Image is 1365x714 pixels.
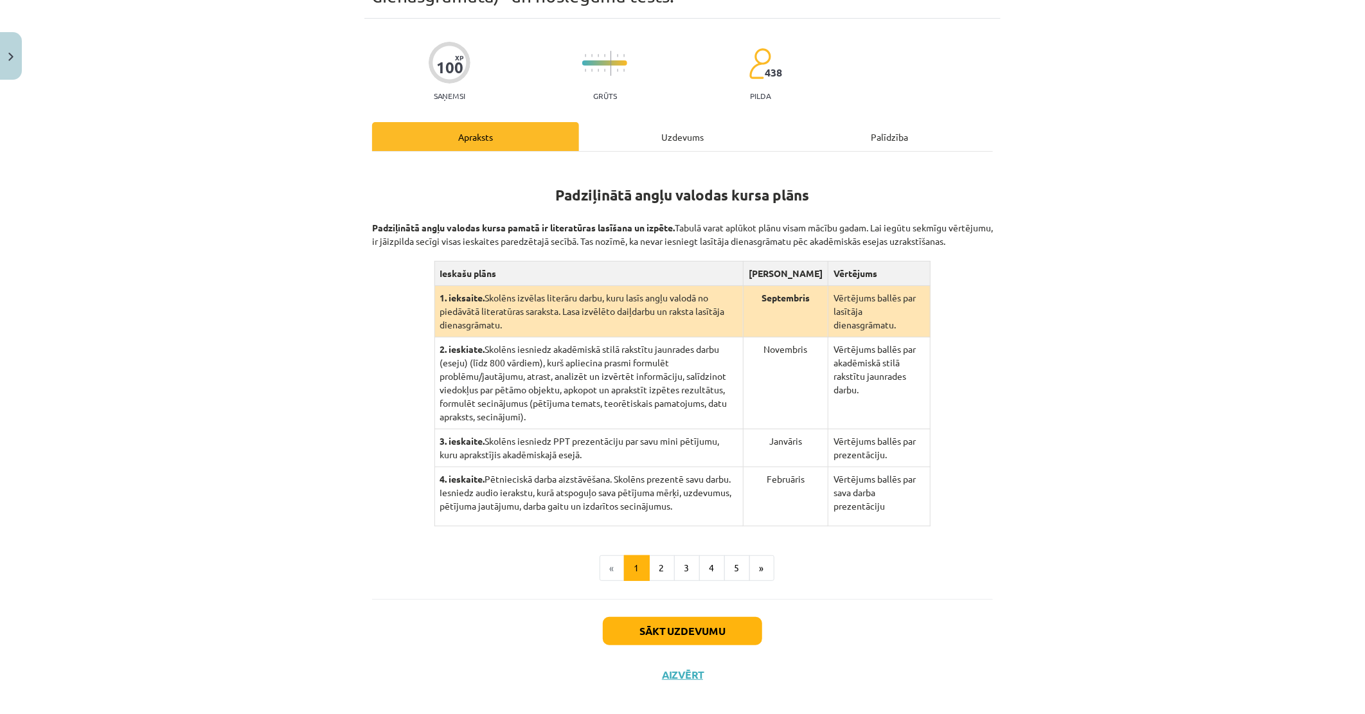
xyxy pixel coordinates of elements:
[579,122,786,151] div: Uzdevums
[674,555,700,581] button: 3
[455,54,463,61] span: XP
[429,91,470,100] p: Saņemsi
[440,472,738,513] p: Pētnieciskā darba aizstāvēšana. Skolēns prezentē savu darbu. Iesniedz audio ierakstu, kurā atspog...
[611,51,612,76] img: icon-long-line-d9ea69661e0d244f92f715978eff75569469978d946b2353a9bb055b3ed8787d.svg
[604,54,605,57] img: icon-short-line-57e1e144782c952c97e751825c79c345078a6d821885a25fce030b3d8c18986b.svg
[372,122,579,151] div: Apraksts
[591,54,593,57] img: icon-short-line-57e1e144782c952c97e751825c79c345078a6d821885a25fce030b3d8c18986b.svg
[372,555,993,581] nav: Page navigation example
[828,429,930,467] td: Vērtējums ballēs par prezentāciju.
[598,54,599,57] img: icon-short-line-57e1e144782c952c97e751825c79c345078a6d821885a25fce030b3d8c18986b.svg
[649,555,675,581] button: 2
[658,668,707,681] button: Aizvērt
[440,292,485,303] strong: 1. ieksaite.
[828,467,930,526] td: Vērtējums ballēs par sava darba prezentāciju
[828,337,930,429] td: Vērtējums ballēs par akadēmiskā stilā rakstītu jaunrades darbu.
[750,91,771,100] p: pilda
[440,473,485,485] strong: 4. ieskaite.
[434,337,743,429] td: Skolēns iesniedz akadēmiskā stilā rakstītu jaunrades darbu (eseju) (līdz 800 vārdiem), kurš aplie...
[603,617,762,645] button: Sākt uzdevumu
[372,222,675,233] strong: Padziļinātā angļu valodas kursa pamatā ir literatūras lasīšana un izpēte.
[762,292,810,303] strong: Septembris
[765,67,782,78] span: 438
[585,69,586,72] img: icon-short-line-57e1e144782c952c97e751825c79c345078a6d821885a25fce030b3d8c18986b.svg
[786,122,993,151] div: Palīdzība
[556,186,810,204] strong: Padziļinātā angļu valodas kursa plāns
[440,343,485,355] strong: 2. ieskiate.
[617,54,618,57] img: icon-short-line-57e1e144782c952c97e751825c79c345078a6d821885a25fce030b3d8c18986b.svg
[434,262,743,286] th: Ieskašu plāns
[434,286,743,337] td: Skolēns izvēlas literāru darbu, kuru lasīs angļu valodā no piedāvātā literatūras saraksta. Lasa i...
[743,429,828,467] td: Janvāris
[749,472,823,486] p: Februāris
[624,555,650,581] button: 1
[8,53,13,61] img: icon-close-lesson-0947bae3869378f0d4975bcd49f059093ad1ed9edebbc8119c70593378902aed.svg
[828,262,930,286] th: Vērtējums
[743,262,828,286] th: [PERSON_NAME]
[743,337,828,429] td: Novembris
[593,91,617,100] p: Grūts
[623,54,625,57] img: icon-short-line-57e1e144782c952c97e751825c79c345078a6d821885a25fce030b3d8c18986b.svg
[598,69,599,72] img: icon-short-line-57e1e144782c952c97e751825c79c345078a6d821885a25fce030b3d8c18986b.svg
[591,69,593,72] img: icon-short-line-57e1e144782c952c97e751825c79c345078a6d821885a25fce030b3d8c18986b.svg
[749,48,771,80] img: students-c634bb4e5e11cddfef0936a35e636f08e4e9abd3cc4e673bd6f9a4125e45ecb1.svg
[699,555,725,581] button: 4
[623,69,625,72] img: icon-short-line-57e1e144782c952c97e751825c79c345078a6d821885a25fce030b3d8c18986b.svg
[434,429,743,467] td: Skolēns iesniedz PPT prezentāciju par savu mini pētījumu, kuru aprakstījis akadēmiskajā esejā.
[372,208,993,248] p: Tabulā varat aplūkot plānu visam mācību gadam. Lai iegūtu sekmīgu vērtējumu, ir jāizpilda secīgi ...
[604,69,605,72] img: icon-short-line-57e1e144782c952c97e751825c79c345078a6d821885a25fce030b3d8c18986b.svg
[585,54,586,57] img: icon-short-line-57e1e144782c952c97e751825c79c345078a6d821885a25fce030b3d8c18986b.svg
[440,435,485,447] strong: 3. ieskaite.
[436,58,463,76] div: 100
[828,286,930,337] td: Vērtējums ballēs par lasītāja dienasgrāmatu.
[749,555,774,581] button: »
[724,555,750,581] button: 5
[617,69,618,72] img: icon-short-line-57e1e144782c952c97e751825c79c345078a6d821885a25fce030b3d8c18986b.svg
